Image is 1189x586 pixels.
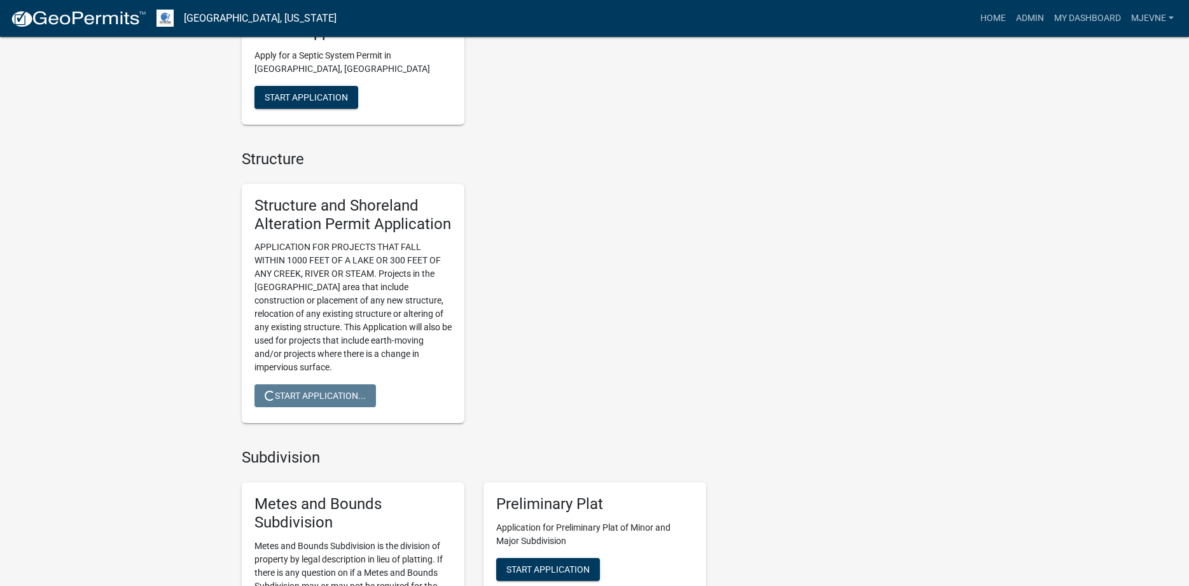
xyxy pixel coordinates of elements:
[506,564,590,575] span: Start Application
[254,86,358,109] button: Start Application
[242,449,706,467] h4: Subdivision
[496,521,693,548] p: Application for Preliminary Plat of Minor and Major Subdivision
[242,150,706,169] h4: Structure
[1049,6,1126,31] a: My Dashboard
[496,495,693,513] h5: Preliminary Plat
[254,197,452,234] h5: Structure and Shoreland Alteration Permit Application
[496,558,600,581] button: Start Application
[265,391,366,401] span: Start Application...
[254,49,452,76] p: Apply for a Septic System Permit in [GEOGRAPHIC_DATA], [GEOGRAPHIC_DATA]
[184,8,337,29] a: [GEOGRAPHIC_DATA], [US_STATE]
[156,10,174,27] img: Otter Tail County, Minnesota
[254,241,452,374] p: APPLICATION FOR PROJECTS THAT FALL WITHIN 1000 FEET OF A LAKE OR 300 FEET OF ANY CREEK, RIVER OR ...
[1011,6,1049,31] a: Admin
[265,92,348,102] span: Start Application
[254,384,376,407] button: Start Application...
[254,495,452,532] h5: Metes and Bounds Subdivision
[1126,6,1179,31] a: MJevne
[975,6,1011,31] a: Home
